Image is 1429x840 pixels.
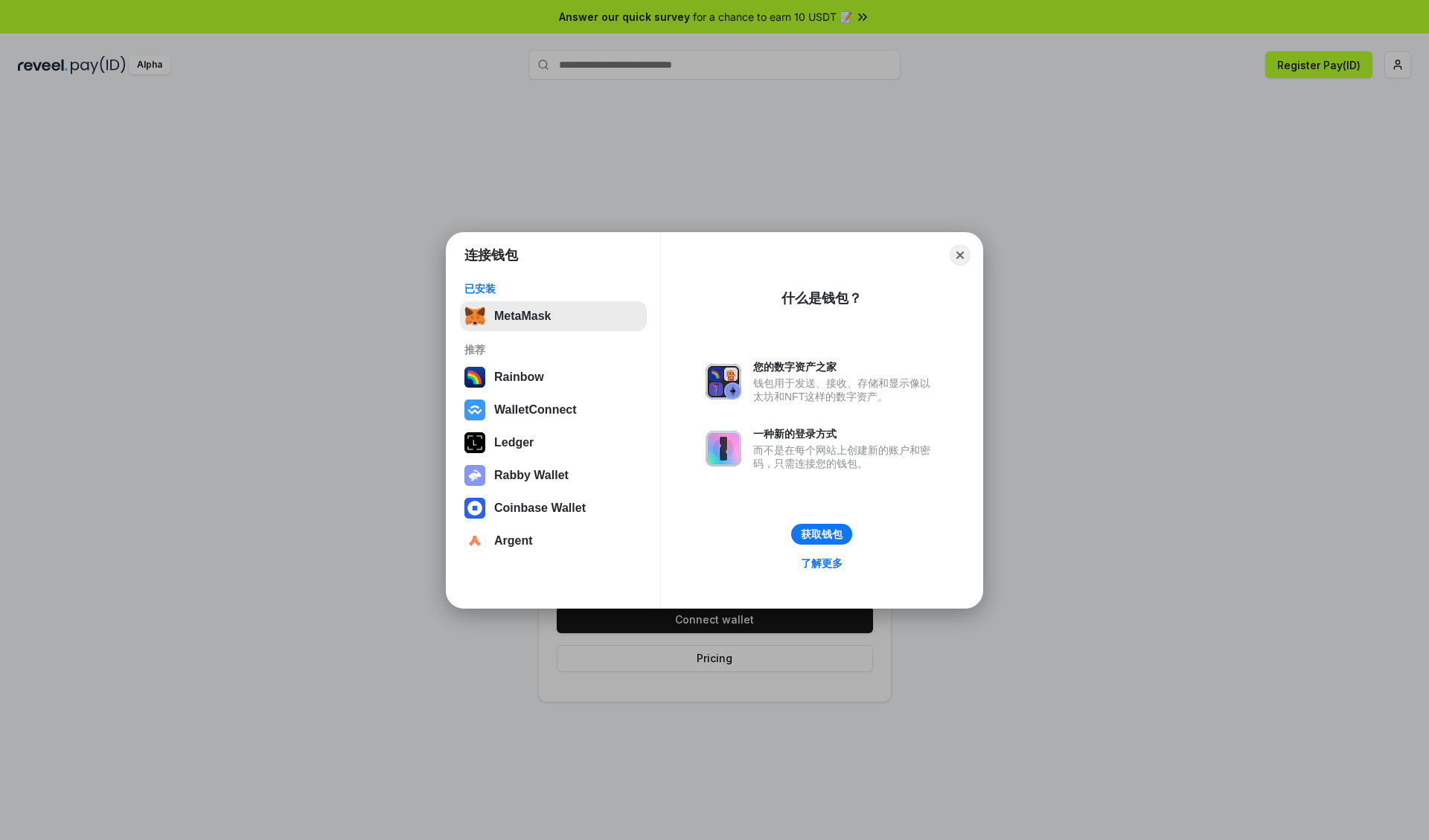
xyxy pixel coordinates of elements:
[494,310,551,323] div: MetaMask
[792,554,851,573] a: 了解更多
[801,528,843,541] div: 获取钱包
[464,400,485,420] img: svg+xml,%3Csvg%20width%3D%2228%22%20height%3D%2228%22%20viewBox%3D%220%200%2028%2028%22%20fill%3D...
[464,465,485,486] img: svg+xml,%3Csvg%20xmlns%3D%22http%3A%2F%2Fwww.w3.org%2F2000%2Fsvg%22%20fill%3D%22none%22%20viewBox...
[494,403,577,417] div: WalletConnect
[753,360,938,373] div: 您的数字资产之家
[464,367,485,388] img: svg+xml,%3Csvg%20width%3D%22120%22%20height%3D%22120%22%20viewBox%3D%220%200%20120%20120%22%20fil...
[753,427,938,440] div: 一种新的登录方式
[801,557,843,570] div: 了解更多
[494,469,569,482] div: Rabby Wallet
[706,364,741,400] img: svg+xml,%3Csvg%20xmlns%3D%22http%3A%2F%2Fwww.w3.org%2F2000%2Fsvg%22%20fill%3D%22none%22%20viewBox...
[706,431,741,467] img: svg+xml,%3Csvg%20xmlns%3D%22http%3A%2F%2Fwww.w3.org%2F2000%2Fsvg%22%20fill%3D%22none%22%20viewBox...
[460,428,647,458] button: Ledger
[464,343,642,356] div: 推荐
[753,376,938,403] div: 钱包用于发送、接收、存储和显示像以太坊和NFT这样的数字资产。
[494,501,586,515] div: Coinbase Wallet
[460,493,647,523] button: Coinbase Wallet
[950,245,971,266] button: Close
[464,432,485,453] img: svg+xml,%3Csvg%20xmlns%3D%22http%3A%2F%2Fwww.w3.org%2F2000%2Fsvg%22%20width%3D%2228%22%20height%3...
[464,282,642,295] div: 已安装
[464,498,485,519] img: svg+xml,%3Csvg%20width%3D%2228%22%20height%3D%2228%22%20viewBox%3D%220%200%2028%2028%22%20fill%3D...
[460,395,647,425] button: WalletConnect
[494,436,534,449] div: Ledger
[494,371,544,384] div: Rainbow
[781,289,862,307] div: 什么是钱包？
[460,461,647,490] button: Rabby Wallet
[464,306,485,327] img: svg+xml,%3Csvg%20fill%3D%22none%22%20height%3D%2233%22%20viewBox%3D%220%200%2035%2033%22%20width%...
[460,301,647,331] button: MetaMask
[494,534,533,548] div: Argent
[464,530,485,551] img: svg+xml,%3Csvg%20width%3D%2228%22%20height%3D%2228%22%20viewBox%3D%220%200%2028%2028%22%20fill%3D...
[791,524,852,545] button: 获取钱包
[464,246,518,264] h1: 连接钱包
[460,526,647,556] button: Argent
[753,443,938,470] div: 而不是在每个网站上创建新的账户和密码，只需连接您的钱包。
[460,362,647,392] button: Rainbow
